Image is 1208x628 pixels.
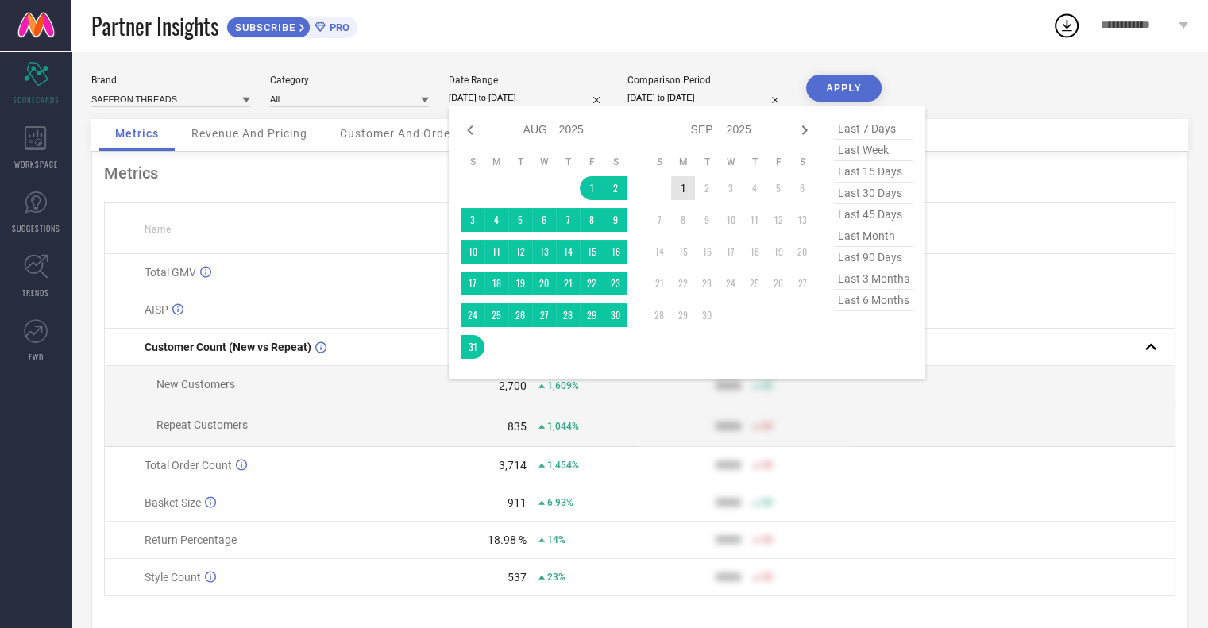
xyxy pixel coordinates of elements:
span: last 45 days [834,204,913,225]
td: Tue Aug 26 2025 [508,303,532,327]
td: Tue Sep 16 2025 [695,240,719,264]
div: 9999 [716,379,741,392]
th: Monday [484,156,508,168]
td: Wed Aug 13 2025 [532,240,556,264]
td: Wed Aug 20 2025 [532,272,556,295]
td: Fri Aug 22 2025 [580,272,604,295]
td: Mon Sep 22 2025 [671,272,695,295]
span: WORKSPACE [14,158,58,170]
th: Friday [766,156,790,168]
td: Sun Sep 07 2025 [647,208,671,232]
span: 50 [762,534,773,545]
td: Thu Aug 07 2025 [556,208,580,232]
span: last 15 days [834,161,913,183]
td: Sat Aug 16 2025 [604,240,627,264]
td: Tue Aug 12 2025 [508,240,532,264]
span: Metrics [115,127,159,140]
td: Thu Sep 18 2025 [743,240,766,264]
span: PRO [326,21,349,33]
td: Sat Sep 20 2025 [790,240,814,264]
div: 835 [508,420,527,433]
span: 50 [762,380,773,391]
span: last 3 months [834,268,913,290]
td: Sat Aug 09 2025 [604,208,627,232]
span: 6.93% [547,497,573,508]
div: Date Range [449,75,608,86]
div: 537 [508,571,527,584]
div: Previous month [461,121,480,140]
td: Sun Aug 17 2025 [461,272,484,295]
span: 50 [762,421,773,432]
th: Friday [580,156,604,168]
span: 50 [762,460,773,471]
span: 1,609% [547,380,579,391]
div: Brand [91,75,250,86]
td: Fri Aug 01 2025 [580,176,604,200]
div: 3,714 [499,459,527,472]
span: Total GMV [145,266,196,279]
th: Sunday [647,156,671,168]
div: Comparison Period [627,75,786,86]
td: Fri Aug 08 2025 [580,208,604,232]
td: Wed Sep 17 2025 [719,240,743,264]
td: Thu Aug 14 2025 [556,240,580,264]
span: Partner Insights [91,10,218,42]
td: Sun Aug 31 2025 [461,335,484,359]
span: Style Count [145,571,201,584]
div: 9999 [716,496,741,509]
span: SUGGESTIONS [12,222,60,234]
span: 23% [547,572,565,583]
td: Tue Sep 09 2025 [695,208,719,232]
th: Tuesday [508,156,532,168]
div: Next month [795,121,814,140]
th: Sunday [461,156,484,168]
th: Thursday [743,156,766,168]
div: 9999 [716,459,741,472]
td: Sun Aug 10 2025 [461,240,484,264]
td: Fri Sep 12 2025 [766,208,790,232]
th: Monday [671,156,695,168]
td: Tue Sep 02 2025 [695,176,719,200]
span: Name [145,224,171,235]
td: Sat Aug 30 2025 [604,303,627,327]
td: Mon Sep 29 2025 [671,303,695,327]
th: Wednesday [719,156,743,168]
div: 911 [508,496,527,509]
div: 18.98 % [488,534,527,546]
span: last 7 days [834,118,913,140]
span: Return Percentage [145,534,237,546]
td: Fri Sep 05 2025 [766,176,790,200]
span: last 90 days [834,247,913,268]
span: New Customers [156,378,235,391]
th: Saturday [604,156,627,168]
div: 2,700 [499,379,527,392]
td: Sun Aug 24 2025 [461,303,484,327]
td: Wed Sep 10 2025 [719,208,743,232]
td: Wed Sep 03 2025 [719,176,743,200]
td: Wed Aug 06 2025 [532,208,556,232]
th: Thursday [556,156,580,168]
td: Fri Aug 15 2025 [580,240,604,264]
td: Mon Sep 15 2025 [671,240,695,264]
td: Mon Aug 25 2025 [484,303,508,327]
div: 9999 [716,571,741,584]
td: Fri Aug 29 2025 [580,303,604,327]
td: Mon Aug 11 2025 [484,240,508,264]
a: SUBSCRIBEPRO [226,13,357,38]
span: Repeat Customers [156,418,248,431]
td: Fri Sep 19 2025 [766,240,790,264]
span: last week [834,140,913,161]
th: Wednesday [532,156,556,168]
td: Thu Sep 04 2025 [743,176,766,200]
span: TRENDS [22,287,49,299]
td: Mon Aug 04 2025 [484,208,508,232]
div: Open download list [1052,11,1081,40]
td: Mon Sep 08 2025 [671,208,695,232]
td: Fri Sep 26 2025 [766,272,790,295]
span: Customer Count (New vs Repeat) [145,341,311,353]
span: 1,044% [547,421,579,432]
div: Metrics [104,164,1175,183]
span: FWD [29,351,44,363]
td: Sat Aug 23 2025 [604,272,627,295]
button: APPLY [806,75,882,102]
